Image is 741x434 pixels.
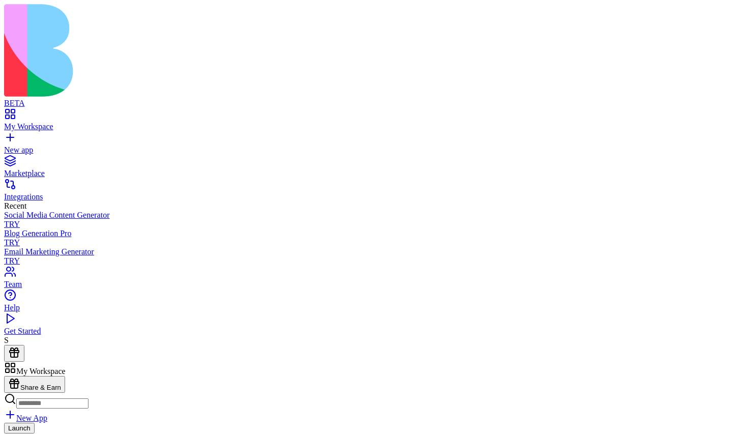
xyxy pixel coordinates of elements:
[4,90,737,108] a: BETA
[4,327,737,336] div: Get Started
[4,136,737,155] a: New app
[4,229,737,238] div: Blog Generation Pro
[4,238,737,247] div: TRY
[4,122,737,131] div: My Workspace
[4,113,737,131] a: My Workspace
[4,256,737,266] div: TRY
[4,414,47,422] a: New App
[4,169,737,178] div: Marketplace
[4,146,737,155] div: New app
[4,423,35,433] button: Launch
[4,220,737,229] div: TRY
[4,317,737,336] a: Get Started
[4,303,737,312] div: Help
[4,160,737,178] a: Marketplace
[4,4,413,97] img: logo
[4,294,737,312] a: Help
[4,247,737,256] div: Email Marketing Generator
[20,384,61,391] span: Share & Earn
[16,367,66,375] span: My Workspace
[4,183,737,201] a: Integrations
[4,271,737,289] a: Team
[4,229,737,247] a: Blog Generation ProTRY
[4,211,737,220] div: Social Media Content Generator
[4,192,737,201] div: Integrations
[4,376,65,393] button: Share & Earn
[4,201,26,210] span: Recent
[4,247,737,266] a: Email Marketing GeneratorTRY
[4,336,9,344] span: S
[4,211,737,229] a: Social Media Content GeneratorTRY
[4,99,737,108] div: BETA
[4,280,737,289] div: Team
